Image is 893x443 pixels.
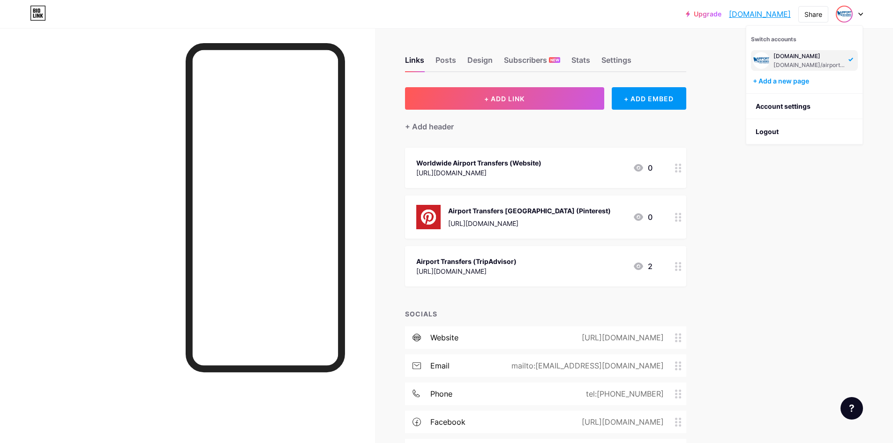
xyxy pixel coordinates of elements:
div: 0 [633,211,653,223]
span: Switch accounts [751,36,796,43]
div: 2 [633,261,653,272]
div: [DOMAIN_NAME]/airporttransfersuk [773,61,846,69]
div: mailto:[EMAIL_ADDRESS][DOMAIN_NAME] [496,360,675,371]
img: Airport Transfers UK (Pinterest) [416,205,441,229]
div: Settings [601,54,631,71]
li: Logout [746,119,863,144]
div: phone [430,388,452,399]
div: [URL][DOMAIN_NAME] [416,266,517,276]
a: Upgrade [686,10,721,18]
div: + ADD EMBED [612,87,686,110]
div: + Add a new page [753,76,858,86]
span: + ADD LINK [484,95,525,103]
div: Airport Transfers [GEOGRAPHIC_DATA] (Pinterest) [448,206,611,216]
div: Airport Transfers (TripAdvisor) [416,256,517,266]
img: airporttransfersuk [837,7,852,22]
button: + ADD LINK [405,87,604,110]
img: airporttransfersuk [753,52,770,69]
div: facebook [430,416,465,428]
div: website [430,332,458,343]
span: NEW [550,57,559,63]
div: [DOMAIN_NAME] [773,53,846,60]
div: 0 [633,162,653,173]
div: Worldwide Airport Transfers (Website) [416,158,541,168]
div: Share [804,9,822,19]
div: SOCIALS [405,309,686,319]
div: Subscribers [504,54,560,71]
div: tel:[PHONE_NUMBER] [571,388,675,399]
div: [URL][DOMAIN_NAME] [448,218,611,228]
div: Design [467,54,493,71]
div: + Add header [405,121,454,132]
div: Stats [571,54,590,71]
div: [URL][DOMAIN_NAME] [567,416,675,428]
a: [DOMAIN_NAME] [729,8,791,20]
a: Account settings [746,94,863,119]
div: Links [405,54,424,71]
div: [URL][DOMAIN_NAME] [567,332,675,343]
div: Posts [435,54,456,71]
div: [URL][DOMAIN_NAME] [416,168,541,178]
div: email [430,360,450,371]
